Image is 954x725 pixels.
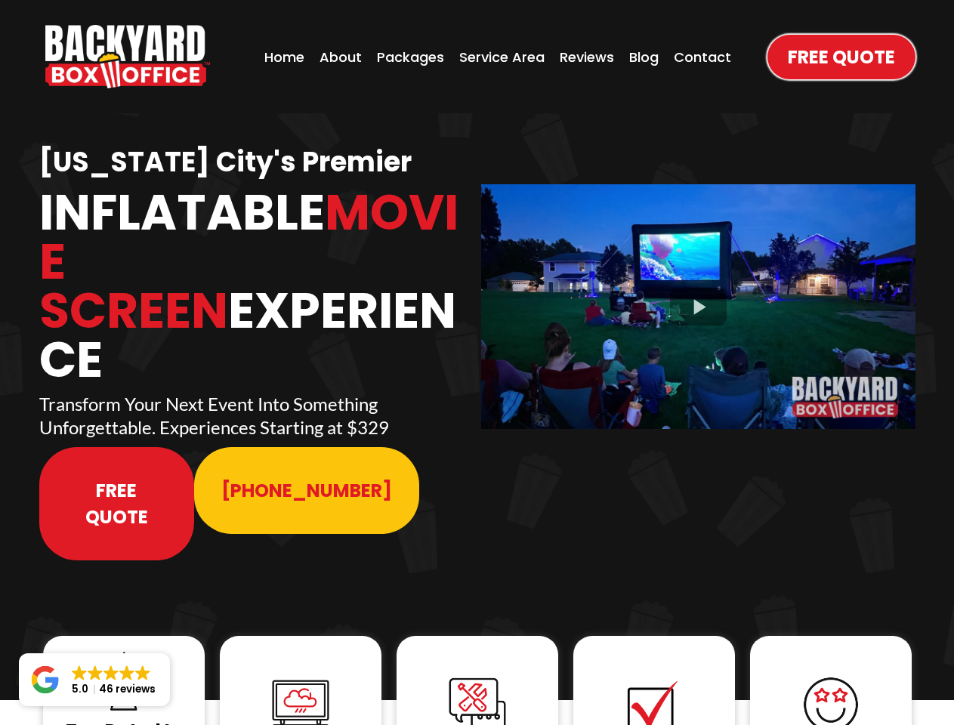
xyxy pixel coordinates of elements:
a: Packages [372,42,449,72]
span: Movie Screen [39,178,458,345]
a: Close GoogleGoogleGoogleGoogleGoogle 5.046 reviews [19,653,170,706]
span: Free Quote [788,44,895,70]
h1: Inflatable Experience [39,188,474,384]
a: Blog [625,42,663,72]
a: https://www.backyardboxoffice.com [45,25,210,88]
a: Free Quote [39,447,195,560]
h1: [US_STATE] City's Premier [39,145,474,180]
a: 913-214-1202 [194,447,419,534]
a: About [315,42,366,72]
a: Free Quote [767,35,915,79]
a: Reviews [555,42,619,72]
img: Backyard Box Office [45,25,210,88]
span: Free Quote [66,477,168,530]
a: Contact [669,42,736,72]
a: Home [260,42,309,72]
span: [PHONE_NUMBER] [221,477,392,504]
p: Transform Your Next Event Into Something Unforgettable. Experiences Starting at $329 [39,392,474,439]
a: Service Area [455,42,549,72]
